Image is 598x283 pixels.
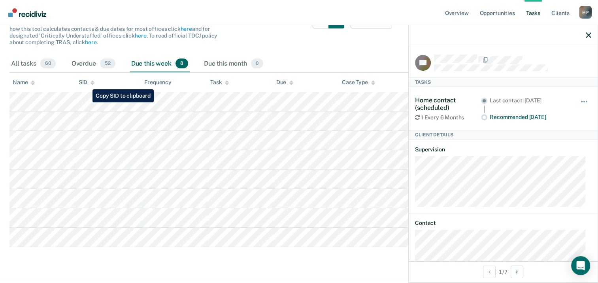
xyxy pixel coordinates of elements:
span: 0 [251,58,263,69]
div: All tasks [9,55,57,73]
div: Due this week [130,55,190,73]
div: 1 / 7 [409,261,598,282]
dt: Contact [415,220,591,226]
div: Open Intercom Messenger [571,256,590,275]
span: The clients listed below have upcoming requirements due this month that have not yet been complet... [9,13,218,45]
div: M P [579,6,592,19]
img: Recidiviz [8,8,46,17]
div: Last contact: [DATE] [490,97,569,104]
span: 8 [175,58,188,69]
button: Profile dropdown button [579,6,592,19]
div: Due this month [202,55,265,73]
button: Previous Client [483,266,496,278]
div: Case Type [342,79,375,86]
div: Tasks [409,77,598,87]
span: 60 [40,58,56,69]
div: Supervision Level [408,79,460,86]
div: Name [13,79,35,86]
div: Client Details [409,130,598,140]
div: Due [276,79,294,86]
div: Frequency [144,79,172,86]
dt: Supervision [415,146,591,153]
div: Home contact (scheduled) [415,96,481,111]
div: 1 Every 6 Months [415,114,481,121]
div: Task [210,79,229,86]
div: SID [79,79,95,86]
div: Recommended [DATE] [490,114,569,121]
button: Next Client [511,266,523,278]
span: 52 [100,58,115,69]
div: Overdue [70,55,117,73]
a: here [135,32,146,39]
a: here [85,39,96,45]
a: here [180,26,192,32]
